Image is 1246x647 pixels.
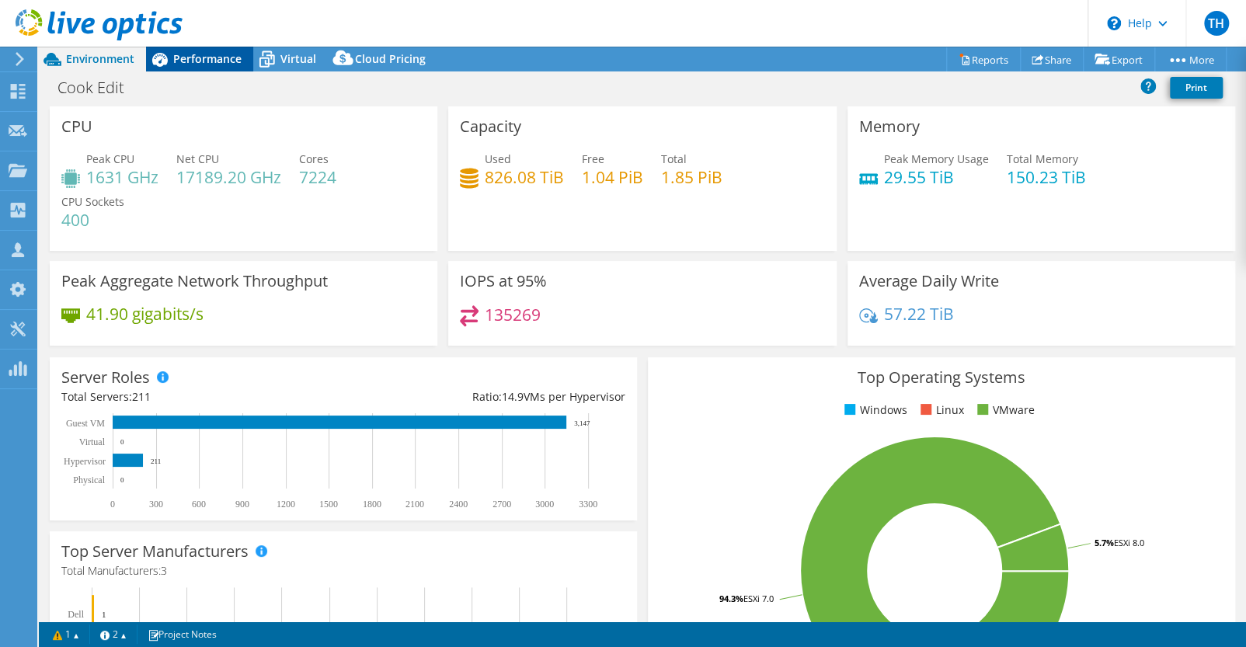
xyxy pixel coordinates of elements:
h4: 1631 GHz [86,169,158,186]
text: 0 [110,499,115,510]
text: 0 [120,476,124,484]
text: 900 [235,499,249,510]
text: 3,147 [574,419,590,427]
text: 1500 [319,499,338,510]
span: Peak CPU [86,151,134,166]
h3: Top Server Manufacturers [61,543,249,560]
h4: 41.90 gigabits/s [86,305,204,322]
h1: Cook Edit [50,79,148,96]
h3: Top Operating Systems [660,369,1223,386]
div: Total Servers: [61,388,343,405]
text: 600 [192,499,206,510]
span: Performance [173,51,242,66]
text: 1200 [277,499,295,510]
h4: 135269 [485,306,541,323]
h4: 826.08 TiB [485,169,564,186]
span: 3 [161,563,167,578]
text: 2100 [405,499,424,510]
h4: 1.85 PiB [661,169,722,186]
li: VMware [973,402,1034,419]
h4: 17189.20 GHz [176,169,281,186]
h4: 57.22 TiB [884,305,954,322]
a: Export [1083,47,1155,71]
svg: \n [1107,16,1121,30]
h4: 150.23 TiB [1007,169,1086,186]
h3: Capacity [460,118,521,135]
text: 1 [102,610,106,619]
text: Guest VM [66,418,105,429]
span: Net CPU [176,151,219,166]
li: Linux [917,402,963,419]
span: 14.9 [502,389,524,404]
span: Used [485,151,511,166]
span: Total Memory [1007,151,1078,166]
h3: Peak Aggregate Network Throughput [61,273,328,290]
tspan: ESXi 7.0 [743,593,774,604]
text: 2400 [449,499,468,510]
text: Virtual [79,437,106,447]
text: 1800 [363,499,381,510]
span: Cloud Pricing [355,51,426,66]
text: 211 [151,457,161,465]
span: Cores [299,151,329,166]
text: 300 [149,499,163,510]
h4: 1.04 PiB [582,169,643,186]
h4: 400 [61,211,124,228]
text: Physical [73,475,105,485]
a: Reports [946,47,1021,71]
text: 3300 [579,499,597,510]
text: 2700 [492,499,511,510]
text: 3000 [535,499,554,510]
h4: Total Manufacturers: [61,562,625,579]
a: 1 [42,624,90,644]
span: Free [582,151,604,166]
text: 0 [120,438,124,446]
span: Peak Memory Usage [884,151,989,166]
tspan: 94.3% [719,593,743,604]
span: CPU Sockets [61,194,124,209]
h4: 7224 [299,169,336,186]
h3: CPU [61,118,92,135]
text: Hypervisor [64,456,106,467]
span: Environment [66,51,134,66]
a: Share [1020,47,1084,71]
h3: Memory [859,118,920,135]
a: More [1154,47,1227,71]
span: Virtual [280,51,316,66]
div: Ratio: VMs per Hypervisor [343,388,625,405]
span: 211 [132,389,151,404]
h4: 29.55 TiB [884,169,989,186]
h3: Server Roles [61,369,150,386]
li: Windows [841,402,907,419]
h3: IOPS at 95% [460,273,547,290]
tspan: ESXi 8.0 [1114,537,1144,548]
span: TH [1204,11,1229,36]
a: Print [1170,77,1223,99]
text: Dell [68,609,84,620]
a: Project Notes [137,624,228,644]
span: Total [661,151,687,166]
a: 2 [89,624,137,644]
h3: Average Daily Write [859,273,999,290]
tspan: 5.7% [1095,537,1114,548]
